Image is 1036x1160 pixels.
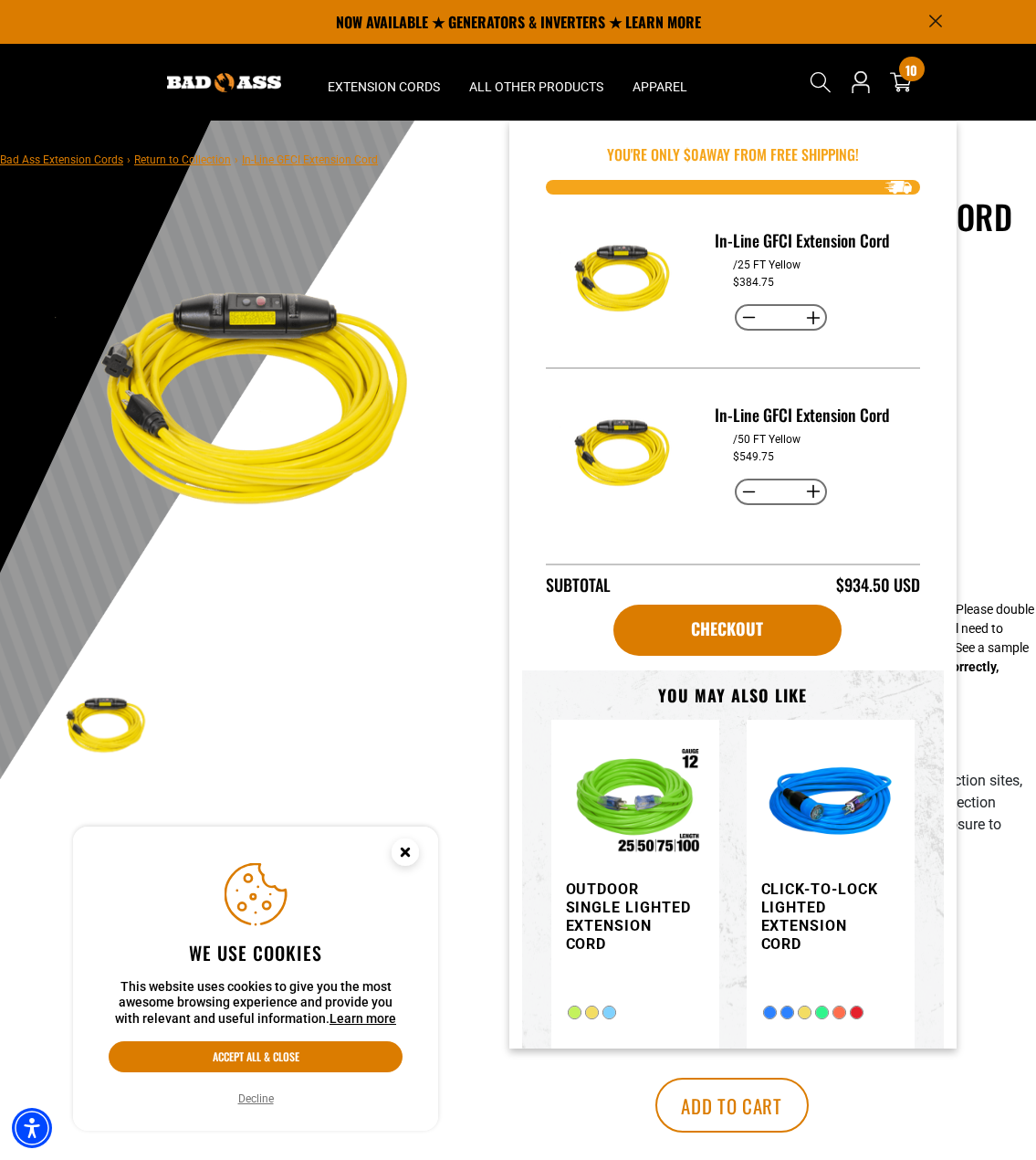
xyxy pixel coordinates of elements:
[836,573,920,597] div: $934.50 USD
[566,734,705,873] img: Outdoor Single Lighted Extension Cord
[846,44,875,121] a: Open this option
[551,685,915,706] h3: You may also like
[546,573,611,597] div: Subtotal
[546,143,920,165] p: You're Only $ away from free shipping!
[372,827,438,883] button: Close this option
[733,258,801,271] dd: /25 FT Yellow
[715,403,905,427] h3: In-Line GFCI Extension Cord
[54,674,160,780] img: Yellow
[560,216,688,345] img: Yellow
[613,605,842,656] a: Checkout
[733,276,774,289] dd: $384.75
[509,121,957,1049] div: Item added to your cart
[12,1108,52,1148] div: Accessibility Menu
[763,477,799,508] input: Quantity for In-Line GFCI Extension Cord
[73,827,438,1132] aside: Cookie Consent
[330,1011,396,1026] a: This website uses cookies to give you the most awesome browsing experience and provide you with r...
[618,44,702,121] summary: Apparel
[763,302,799,333] input: Quantity for In-Line GFCI Extension Cord
[127,153,131,166] span: ›
[905,63,917,77] span: 10
[242,153,378,166] span: In-Line GFCI Extension Cord
[733,433,801,446] dd: /50 FT Yellow
[733,450,774,463] dd: $549.75
[566,734,694,1038] a: Outdoor Single Lighted Extension Cord Outdoor Single Lighted Extension Cord
[313,44,455,121] summary: Extension Cords
[655,1078,809,1133] button: Add to cart
[761,734,889,1038] a: blue Click-to-Lock Lighted Extension Cord
[109,1041,403,1072] button: Accept all & close
[469,79,603,95] span: All Other Products
[633,79,687,95] span: Apparel
[233,1090,279,1108] button: Decline
[328,79,440,95] span: Extension Cords
[235,153,238,166] span: ›
[761,881,889,954] h3: Click-to-Lock Lighted Extension Cord
[691,143,699,165] span: 0
[560,391,688,520] img: Yellow
[566,881,694,954] h3: Outdoor Single Lighted Extension Cord
[806,68,835,97] summary: Search
[134,153,231,166] a: Return to Collection
[109,941,403,965] h2: We use cookies
[54,201,465,612] img: Yellow
[761,734,900,873] img: blue
[715,228,905,252] h3: In-Line GFCI Extension Cord
[455,44,618,121] summary: All Other Products
[167,73,281,92] img: Bad Ass Extension Cords
[109,979,403,1028] p: This website uses cookies to give you the most awesome browsing experience and provide you with r...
